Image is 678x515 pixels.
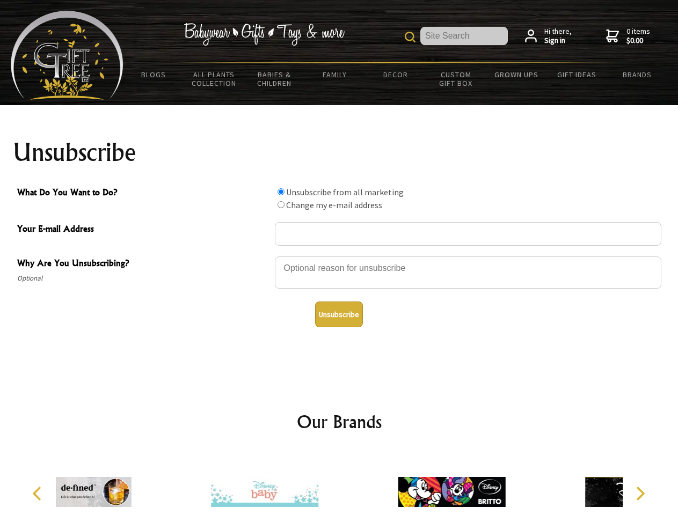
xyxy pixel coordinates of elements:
strong: Sign in [544,36,572,46]
a: Babies & Children [244,63,305,94]
a: All Plants Collection [184,63,245,94]
span: Your E-mail Address [17,222,269,238]
textarea: Why Are You Unsubscribing? [275,256,661,289]
a: Hi there,Sign in [525,27,572,46]
span: Optional [17,272,269,285]
button: Unsubscribe [315,301,363,327]
a: Gift Ideas [546,63,607,86]
input: What Do You Want to Do? [278,188,285,195]
span: Why Are You Unsubscribing? [17,256,269,272]
button: Previous [27,482,50,505]
input: Site Search [420,27,508,45]
a: Grown Ups [486,63,546,86]
a: Family [305,63,366,86]
span: Hi there, [544,27,572,46]
img: product search [405,32,415,42]
span: 0 items [626,26,650,46]
span: What Do You Want to Do? [17,186,269,201]
input: Your E-mail Address [275,222,661,246]
a: Brands [607,63,668,86]
input: What Do You Want to Do? [278,201,285,208]
label: Unsubscribe from all marketing [286,187,404,197]
h2: Our Brands [21,409,657,435]
a: BLOGS [123,63,184,86]
button: Next [628,482,652,505]
label: Change my e-mail address [286,200,382,210]
a: 0 items$0.00 [606,27,650,46]
img: Babywear - Gifts - Toys & more [184,23,345,46]
a: Custom Gift Box [426,63,486,94]
h1: Unsubscribe [13,139,666,165]
img: Babyware - Gifts - Toys and more... [11,11,123,100]
a: Decor [365,63,426,86]
strong: $0.00 [626,36,650,46]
